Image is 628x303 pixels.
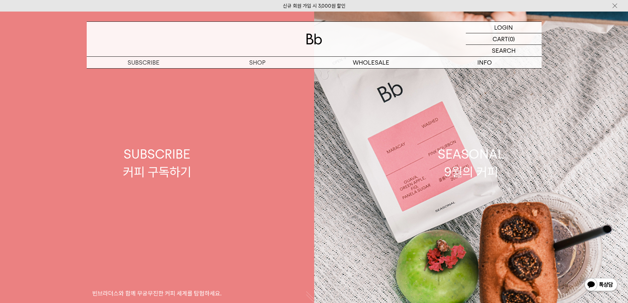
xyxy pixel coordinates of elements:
[494,22,513,33] p: LOGIN
[492,45,516,56] p: SEARCH
[123,145,191,180] div: SUBSCRIBE 커피 구독하기
[428,57,542,68] p: INFO
[306,34,322,45] img: 로고
[466,22,542,33] a: LOGIN
[508,33,515,45] p: (0)
[283,3,345,9] a: 신규 회원 가입 시 3,000원 할인
[466,33,542,45] a: CART (0)
[438,145,504,180] div: SEASONAL 9월의 커피
[493,33,508,45] p: CART
[584,277,618,293] img: 카카오톡 채널 1:1 채팅 버튼
[200,57,314,68] a: SHOP
[87,57,200,68] a: SUBSCRIBE
[314,57,428,68] p: WHOLESALE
